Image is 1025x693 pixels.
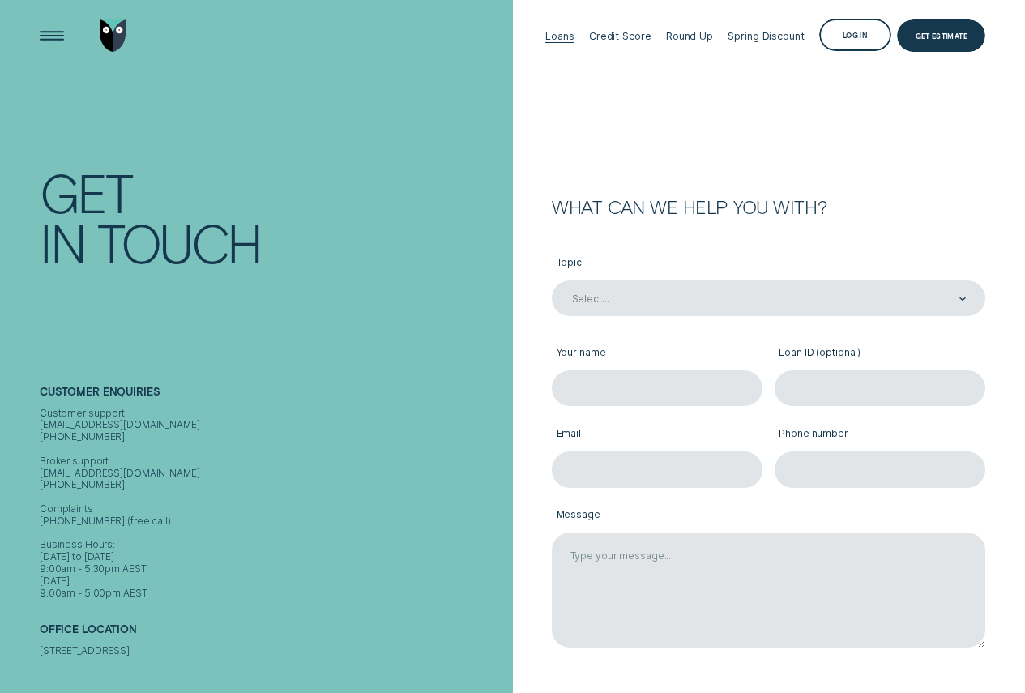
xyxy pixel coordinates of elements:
[775,337,985,370] label: Loan ID (optional)
[589,30,651,42] div: Credit Score
[97,217,261,267] div: Touch
[552,499,985,533] label: Message
[36,19,68,52] button: Open Menu
[40,408,506,600] div: Customer support [EMAIL_ADDRESS][DOMAIN_NAME] [PHONE_NUMBER] Broker support [EMAIL_ADDRESS][DOMAI...
[40,217,85,267] div: In
[552,198,985,216] h2: What can we help you with?
[40,167,131,217] div: Get
[552,418,762,451] label: Email
[552,337,762,370] label: Your name
[897,19,985,52] a: Get Estimate
[728,30,804,42] div: Spring Discount
[40,167,506,267] h1: Get In Touch
[40,645,506,657] div: [STREET_ADDRESS]
[552,247,985,280] label: Topic
[572,293,609,306] div: Select...
[100,19,126,52] img: Wisr
[545,30,574,42] div: Loans
[40,386,506,408] h2: Customer Enquiries
[775,418,985,451] label: Phone number
[40,623,506,645] h2: Office Location
[819,19,891,51] button: Log in
[666,30,713,42] div: Round Up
